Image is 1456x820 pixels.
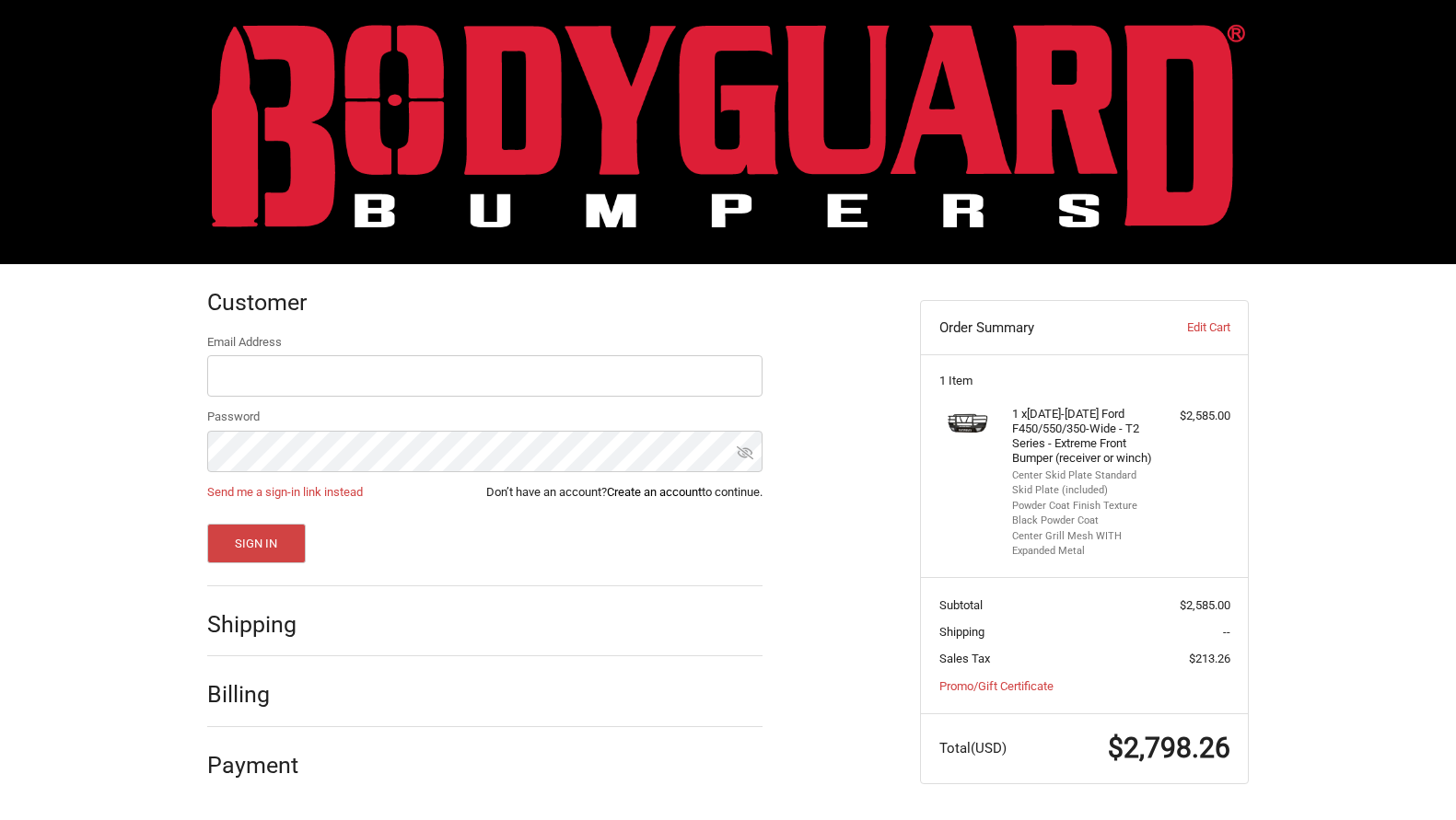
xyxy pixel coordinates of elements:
h2: Billing [207,680,315,709]
span: $2,585.00 [1180,598,1230,612]
h2: Payment [207,751,315,780]
span: Subtotal [939,598,983,612]
a: Edit Cart [1138,318,1229,337]
h3: Order Summary [939,318,1139,337]
span: Total (USD) [939,740,1007,756]
h2: Shipping [207,610,315,639]
li: Powder Coat Finish Texture Black Powder Coat [1012,499,1153,529]
span: Sales Tax [939,652,990,665]
span: $213.26 [1189,652,1230,665]
span: Don’t have an account? to continue. [486,483,763,502]
h4: 1 x [DATE]-[DATE] Ford F450/550/350-Wide - T2 Series - Extreme Front Bumper (receiver or winch) [1012,407,1153,467]
a: Create an account [607,485,702,499]
span: Shipping [939,625,984,639]
li: Center Skid Plate Standard Skid Plate (included) [1012,468,1153,499]
label: Email Address [207,333,763,352]
button: Sign In [207,524,306,563]
h3: 1 Item [939,374,1230,388]
li: Center Grill Mesh WITH Expanded Metal [1012,529,1153,560]
img: BODYGUARD BUMPERS [212,24,1245,227]
a: Promo/Gift Certificate [939,679,1054,693]
span: $2,798.26 [1108,732,1230,764]
span: -- [1223,625,1230,639]
a: Send me a sign-in link instead [207,485,363,499]
div: $2,585.00 [1158,407,1230,425]
iframe: Chat Widget [1364,732,1456,820]
label: Password [207,408,763,426]
h2: Customer [207,288,315,317]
